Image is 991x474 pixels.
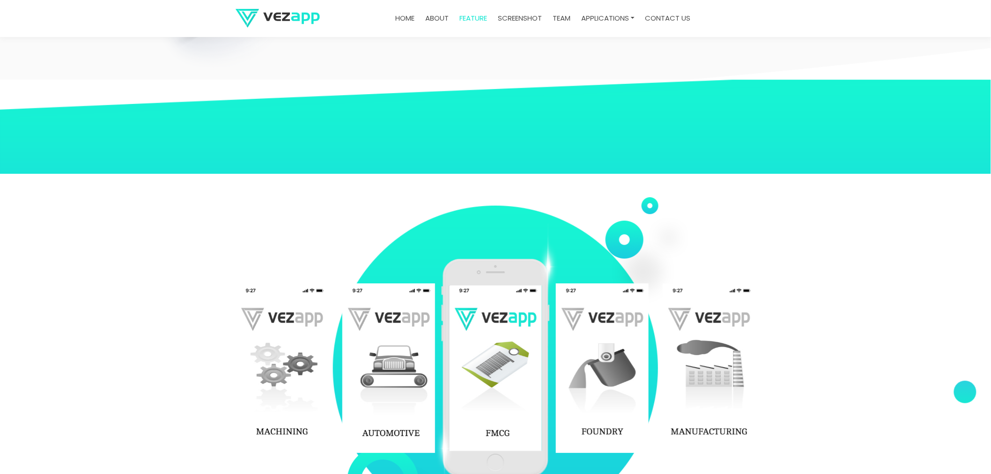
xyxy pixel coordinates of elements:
[642,9,695,28] a: contact us
[642,198,689,259] img: feature-circle-two
[422,9,452,28] a: about
[577,9,638,28] a: Applications
[549,9,574,28] a: team
[944,427,980,463] iframe: Drift Widget Chat Controller
[556,283,649,452] img: app
[434,369,456,459] img: light
[236,283,328,452] img: app
[663,283,755,452] img: app
[392,9,418,28] a: Home
[494,9,546,28] a: screenshot
[342,283,435,452] img: app
[456,9,491,28] a: feature
[236,9,320,28] img: logo
[798,330,985,433] iframe: To enrich screen reader interactions, please activate Accessibility in Grammarly extension settings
